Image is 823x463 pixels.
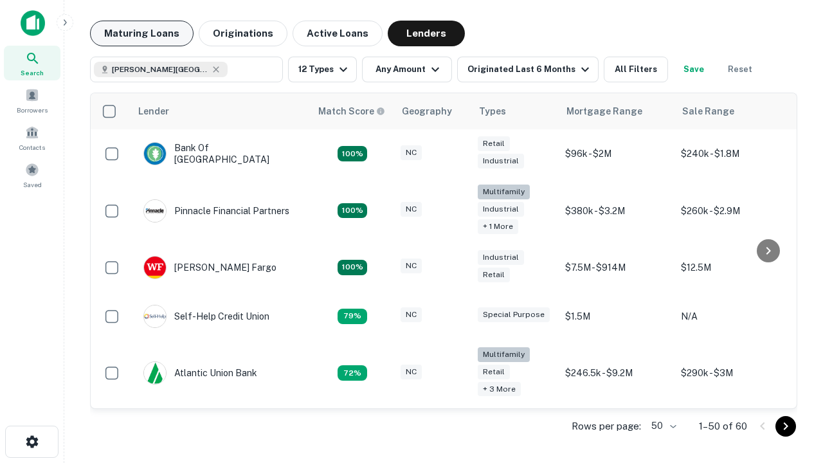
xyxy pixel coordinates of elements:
div: Matching Properties: 10, hasApolloMatch: undefined [338,365,367,381]
div: + 1 more [478,219,518,234]
td: $96k - $2M [559,129,674,178]
div: Industrial [478,250,524,265]
div: Types [479,104,506,119]
img: picture [144,200,166,222]
img: picture [144,257,166,278]
td: $200k - $3.3M [559,405,674,454]
td: N/A [674,292,790,341]
a: Search [4,46,60,80]
button: Reset [719,57,761,82]
h6: Match Score [318,104,383,118]
td: $290k - $3M [674,341,790,406]
button: 12 Types [288,57,357,82]
div: Bank Of [GEOGRAPHIC_DATA] [143,142,298,165]
div: Atlantic Union Bank [143,361,257,385]
span: Contacts [19,142,45,152]
div: Multifamily [478,347,530,362]
button: Go to next page [775,416,796,437]
div: Retail [478,365,510,379]
div: NC [401,259,422,273]
div: Geography [402,104,452,119]
div: Multifamily [478,185,530,199]
div: Special Purpose [478,307,550,322]
span: Borrowers [17,105,48,115]
td: $7.5M - $914M [559,243,674,292]
div: Mortgage Range [566,104,642,119]
img: picture [144,305,166,327]
td: $12.5M [674,243,790,292]
th: Lender [131,93,311,129]
td: $1.5M [559,292,674,341]
div: Industrial [478,202,524,217]
img: picture [144,362,166,384]
div: 50 [646,417,678,435]
a: Saved [4,158,60,192]
img: capitalize-icon.png [21,10,45,36]
div: NC [401,202,422,217]
div: Matching Properties: 25, hasApolloMatch: undefined [338,203,367,219]
div: Originated Last 6 Months [467,62,593,77]
span: [PERSON_NAME][GEOGRAPHIC_DATA], [GEOGRAPHIC_DATA] [112,64,208,75]
button: Maturing Loans [90,21,194,46]
a: Borrowers [4,83,60,118]
button: Lenders [388,21,465,46]
span: Search [21,68,44,78]
p: Rows per page: [572,419,641,434]
button: All Filters [604,57,668,82]
div: Matching Properties: 14, hasApolloMatch: undefined [338,146,367,161]
p: 1–50 of 60 [699,419,747,434]
div: + 3 more [478,382,521,397]
div: NC [401,365,422,379]
button: Originations [199,21,287,46]
div: Matching Properties: 11, hasApolloMatch: undefined [338,309,367,324]
div: Lender [138,104,169,119]
th: Capitalize uses an advanced AI algorithm to match your search with the best lender. The match sco... [311,93,394,129]
div: Retail [478,268,510,282]
div: Sale Range [682,104,734,119]
th: Geography [394,93,471,129]
button: Active Loans [293,21,383,46]
td: $240k - $1.8M [674,129,790,178]
button: Save your search to get updates of matches that match your search criteria. [673,57,714,82]
div: Capitalize uses an advanced AI algorithm to match your search with the best lender. The match sco... [318,104,385,118]
td: $480k - $3.1M [674,405,790,454]
span: Saved [23,179,42,190]
iframe: Chat Widget [759,360,823,422]
div: Retail [478,136,510,151]
td: $260k - $2.9M [674,178,790,243]
th: Mortgage Range [559,93,674,129]
div: Self-help Credit Union [143,305,269,328]
a: Contacts [4,120,60,155]
button: Any Amount [362,57,452,82]
th: Sale Range [674,93,790,129]
div: [PERSON_NAME] Fargo [143,256,276,279]
td: $246.5k - $9.2M [559,341,674,406]
div: NC [401,145,422,160]
div: NC [401,307,422,322]
img: picture [144,143,166,165]
button: Originated Last 6 Months [457,57,599,82]
div: Industrial [478,154,524,168]
td: $380k - $3.2M [559,178,674,243]
div: Pinnacle Financial Partners [143,199,289,222]
th: Types [471,93,559,129]
div: Matching Properties: 15, hasApolloMatch: undefined [338,260,367,275]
